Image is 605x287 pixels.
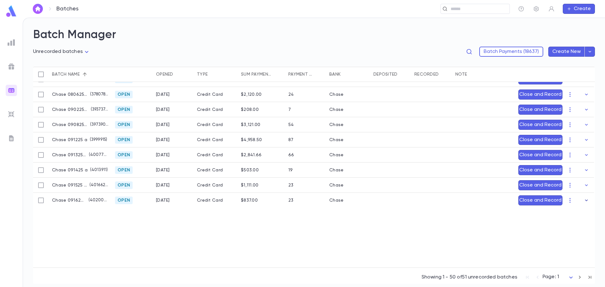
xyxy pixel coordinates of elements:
[518,165,562,175] button: Close and Record
[241,137,262,142] div: $4,958.50
[153,67,194,82] div: Opened
[543,274,559,279] span: Page: 1
[518,195,562,205] button: Close and Record
[33,49,83,54] span: Unrecorded batches
[411,67,452,82] div: Recorded
[87,137,107,143] p: ( 3999915 )
[88,122,109,128] p: ( 3973906 )
[52,122,88,127] p: Chase 090825 a
[5,5,18,17] img: logo
[86,152,109,158] p: ( 4007771 )
[241,92,262,97] div: $2,120.00
[194,132,238,147] div: Credit Card
[288,152,294,158] div: 66
[288,122,294,127] div: 54
[52,107,88,112] p: Chase 090225 a
[518,180,562,190] button: Close and Record
[329,92,343,97] div: Chase
[86,197,109,204] p: ( 4020086 )
[329,107,343,112] div: Chase
[518,89,562,100] button: Close and Record
[467,69,477,79] button: Sort
[288,137,294,142] div: 87
[313,69,323,79] button: Sort
[341,69,351,79] button: Sort
[194,163,238,178] div: Credit Card
[241,67,272,82] div: Sum payments
[563,4,595,14] button: Create
[194,67,238,82] div: Type
[285,67,326,82] div: Payment qty
[272,69,282,79] button: Sort
[52,67,80,82] div: Batch name
[194,178,238,193] div: Credit Card
[8,135,15,142] img: letters_grey.7941b92b52307dd3b8a917253454ce1c.svg
[156,122,170,127] div: 9/8/2025
[194,147,238,163] div: Credit Card
[194,117,238,132] div: Credit Card
[115,107,133,112] span: Open
[52,183,87,188] p: Chase 091525 a
[373,67,398,82] div: Deposited
[88,167,108,173] p: ( 4013911 )
[241,198,258,203] div: $837.00
[518,150,562,160] button: Close and Record
[518,120,562,130] button: Close and Record
[288,183,294,188] div: 23
[208,69,218,79] button: Sort
[288,67,313,82] div: Payment qty
[156,168,170,173] div: 9/14/2025
[455,67,467,82] div: Note
[238,67,285,82] div: Sum payments
[156,152,170,158] div: 9/13/2025
[288,168,293,173] div: 19
[156,198,170,203] div: 9/16/2025
[52,198,86,203] p: Chase 091625 a
[52,137,87,142] p: Chase 091225 a
[543,272,575,282] div: Page: 1
[80,69,90,79] button: Sort
[173,69,183,79] button: Sort
[414,67,439,82] div: Recorded
[156,107,170,112] div: 9/2/2025
[52,168,88,173] p: Chase 091425 a
[398,69,408,79] button: Sort
[156,67,173,82] div: Opened
[329,67,341,82] div: Bank
[518,135,562,145] button: Close and Record
[8,39,15,46] img: reports_grey.c525e4749d1bce6a11f5fe2a8de1b229.svg
[115,137,133,142] span: Open
[115,183,133,188] span: Open
[52,152,86,158] p: Chase 091325 a
[288,92,294,97] div: 24
[194,102,238,117] div: Credit Card
[194,87,238,102] div: Credit Card
[329,122,343,127] div: Chase
[33,28,595,42] h2: Batch Manager
[88,91,109,98] p: ( 3780782 )
[194,193,238,208] div: Credit Card
[329,152,343,158] div: Chase
[422,274,517,280] p: Showing 1 - 50 of 51 unrecorded batches
[88,106,109,113] p: ( 3937376 )
[288,198,294,203] div: 23
[370,67,411,82] div: Deposited
[115,152,133,158] span: Open
[452,67,515,82] div: Note
[329,168,343,173] div: Chase
[329,198,343,203] div: Chase
[115,198,133,203] span: Open
[33,47,90,57] div: Unrecorded batches
[8,87,15,94] img: batches_gradient.0a22e14384a92aa4cd678275c0c39cc4.svg
[56,5,78,12] p: Batches
[34,6,42,11] img: home_white.a664292cf8c1dea59945f0da9f25487c.svg
[197,67,208,82] div: Type
[241,183,259,188] div: $1,111.00
[115,168,133,173] span: Open
[548,47,585,57] button: Create New
[439,69,449,79] button: Sort
[8,111,15,118] img: imports_grey.530a8a0e642e233f2baf0ef88e8c9fcb.svg
[115,92,133,97] span: Open
[49,67,112,82] div: Batch name
[156,137,170,142] div: 9/12/2025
